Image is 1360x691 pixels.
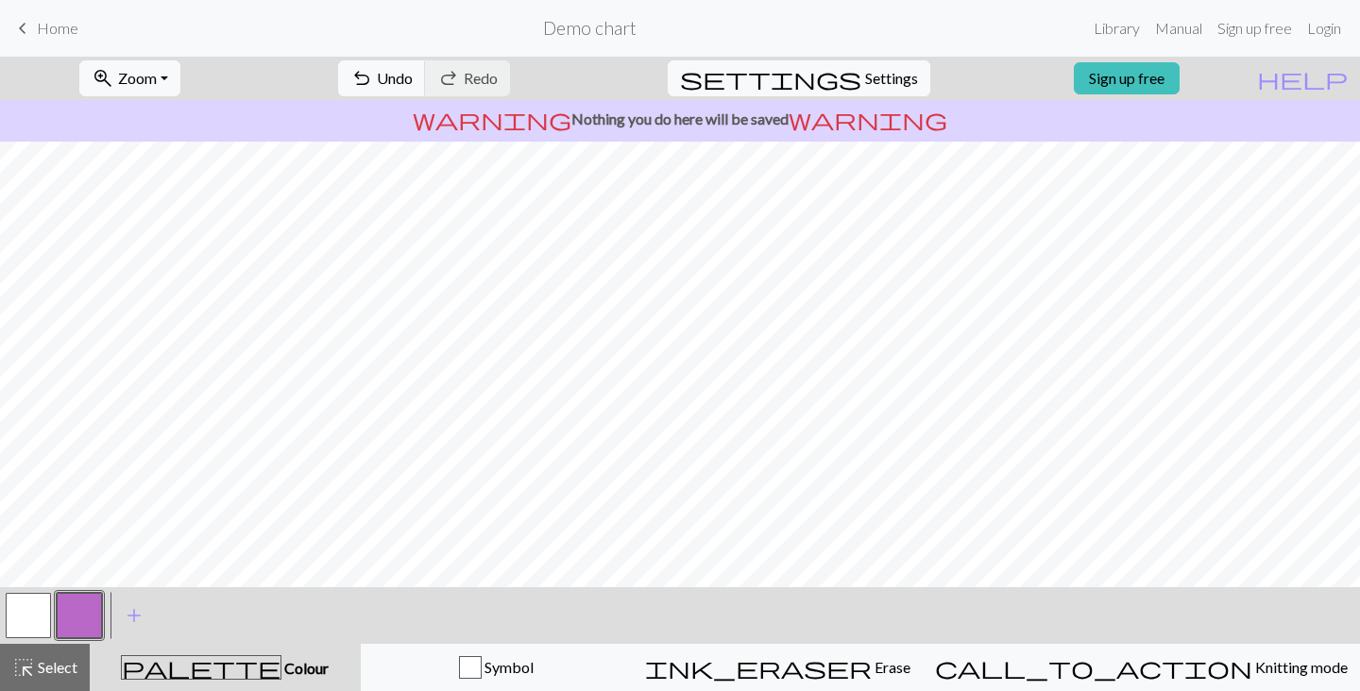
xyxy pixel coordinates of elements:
[37,19,78,37] span: Home
[11,12,78,44] a: Home
[1086,9,1147,47] a: Library
[789,106,947,132] span: warning
[79,60,180,96] button: Zoom
[935,654,1252,681] span: call_to_action
[35,658,77,676] span: Select
[90,644,361,691] button: Colour
[377,69,413,87] span: Undo
[123,602,145,629] span: add
[8,108,1352,130] p: Nothing you do here will be saved
[872,658,910,676] span: Erase
[482,658,534,676] span: Symbol
[680,65,861,92] span: settings
[1257,65,1348,92] span: help
[668,60,930,96] button: SettingsSettings
[122,654,280,681] span: palette
[1210,9,1300,47] a: Sign up free
[413,106,571,132] span: warning
[543,17,637,39] h2: Demo chart
[1300,9,1349,47] a: Login
[338,60,426,96] button: Undo
[923,644,1360,691] button: Knitting mode
[281,659,329,677] span: Colour
[92,65,114,92] span: zoom_in
[1252,658,1348,676] span: Knitting mode
[12,654,35,681] span: highlight_alt
[361,644,633,691] button: Symbol
[1147,9,1210,47] a: Manual
[118,69,157,87] span: Zoom
[1074,62,1180,94] a: Sign up free
[645,654,872,681] span: ink_eraser
[11,15,34,42] span: keyboard_arrow_left
[865,67,918,90] span: Settings
[350,65,373,92] span: undo
[633,644,923,691] button: Erase
[680,67,861,90] i: Settings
